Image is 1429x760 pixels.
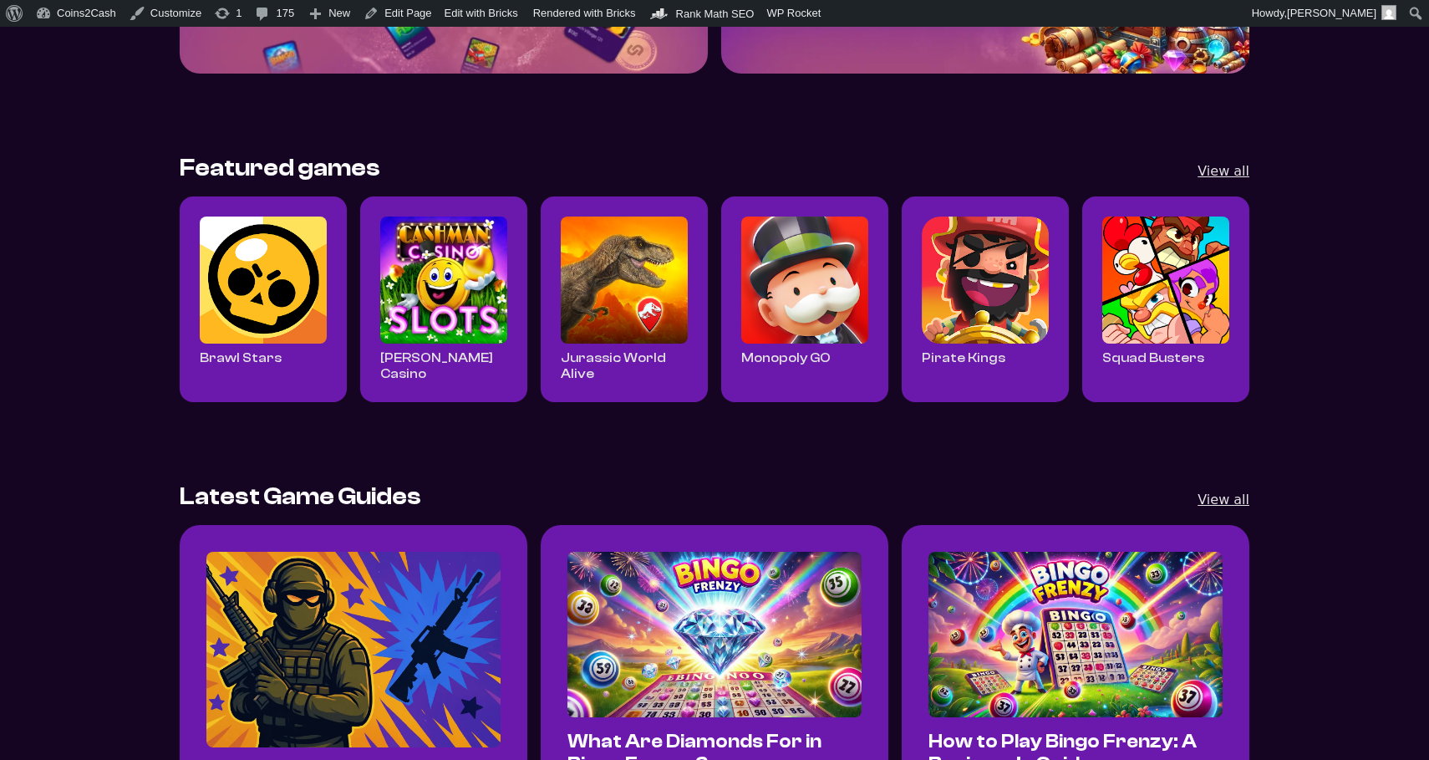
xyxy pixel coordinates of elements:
[741,217,868,344] a: Read all Monopoly GO posts
[561,217,688,344] a: Read all Jurassic World Alive posts
[200,350,282,365] a: All Brawl Stars game posts
[1198,488,1249,511] a: View all
[741,217,868,344] img: MonopolyGo icon
[180,154,380,183] h2: Featured games
[561,350,666,381] a: All Jurassic World Alive game posts
[741,350,831,365] a: All Monopoly GO game posts
[928,552,1223,717] img: How to Play Bingo Frenzy: A Beginner’s Guide
[1198,160,1249,182] a: View all games
[380,350,493,381] a: All Cashman Casino game posts
[1102,350,1204,365] a: All Squad Busters game posts
[380,217,507,344] a: Read all Cashman Casino posts
[206,552,501,748] img: What is the Best Gun in Call of Duty Mobile?
[380,217,507,344] img: Cashman Casino icon
[1102,217,1229,344] a: Read all Squad Busters posts
[180,482,421,512] h2: Latest Game Guides
[561,217,688,344] img: Jurassic World Alive icon
[567,552,862,717] img: What Are Diamonds For in Bingo Frenzy?
[1287,7,1376,19] span: [PERSON_NAME]
[676,8,755,20] span: Rank Math SEO
[922,350,1005,365] a: All Pirate Kings game posts
[922,217,1049,344] a: Read all Pirate Kings posts
[922,217,1049,344] img: Pirate Kings icon
[200,217,327,344] a: Read all Brawl Stars posts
